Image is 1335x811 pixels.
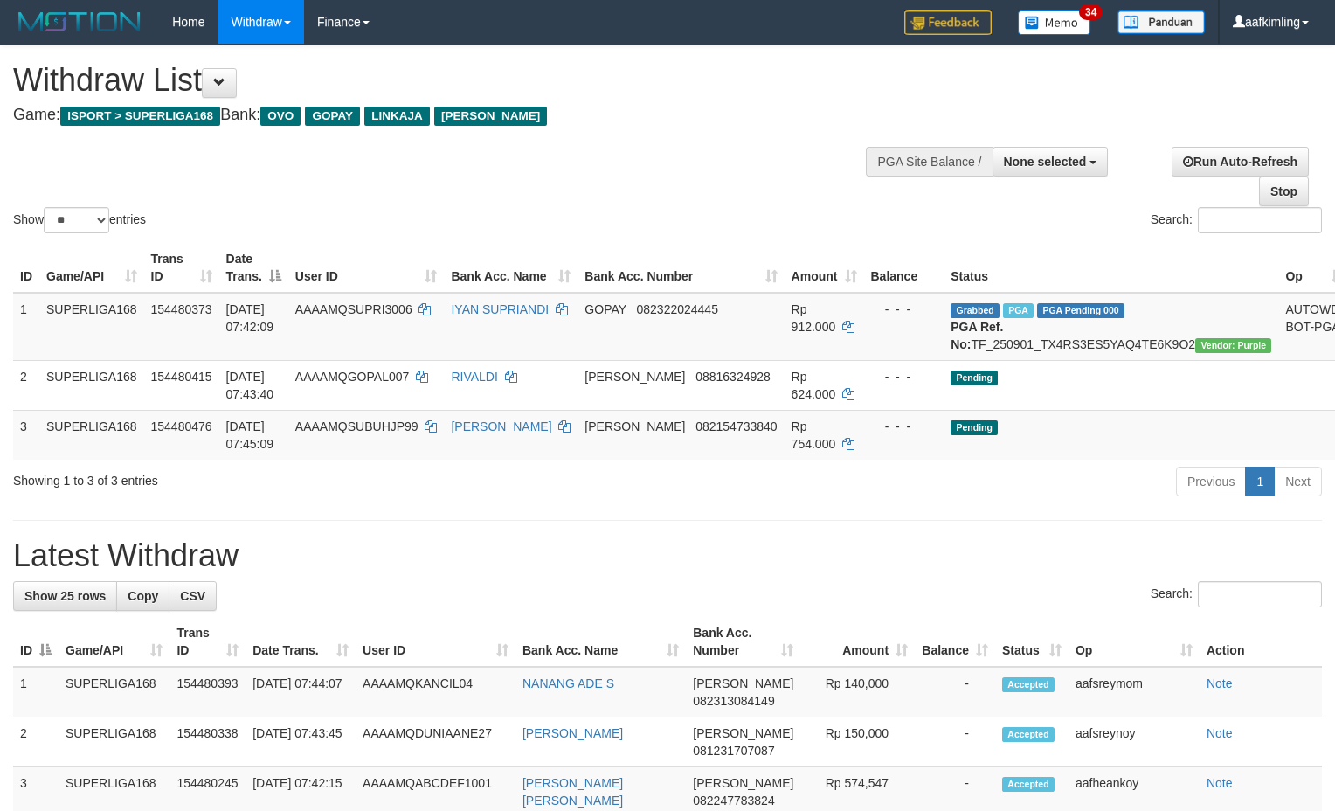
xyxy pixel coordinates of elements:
img: panduan.png [1117,10,1205,34]
span: Pending [951,371,998,385]
th: Trans ID: activate to sort column ascending [169,617,246,667]
a: RIVALDI [451,370,497,384]
span: Grabbed [951,303,1000,318]
span: Copy 081231707087 to clipboard [693,744,774,758]
th: Trans ID: activate to sort column ascending [144,243,219,293]
span: Copy [128,589,158,603]
th: Status: activate to sort column ascending [995,617,1069,667]
td: 3 [13,410,39,460]
span: Copy 082313084149 to clipboard [693,694,774,708]
th: Bank Acc. Name: activate to sort column ascending [515,617,686,667]
td: Rp 140,000 [800,667,915,717]
a: Show 25 rows [13,581,117,611]
span: Vendor URL: https://trx4.1velocity.biz [1195,338,1271,353]
th: Balance: activate to sort column ascending [915,617,995,667]
td: 2 [13,717,59,767]
span: AAAAMQSUPRI3006 [295,302,412,316]
th: Action [1200,617,1322,667]
span: AAAAMQSUBUHJP99 [295,419,418,433]
a: Note [1207,726,1233,740]
th: User ID: activate to sort column ascending [356,617,515,667]
a: Run Auto-Refresh [1172,147,1309,177]
td: 154480338 [169,717,246,767]
span: 154480476 [151,419,212,433]
span: GOPAY [305,107,360,126]
a: IYAN SUPRIANDI [451,302,549,316]
th: Amount: activate to sort column ascending [785,243,864,293]
th: Game/API: activate to sort column ascending [39,243,144,293]
td: [DATE] 07:44:07 [246,667,356,717]
td: 1 [13,293,39,361]
th: Bank Acc. Name: activate to sort column ascending [444,243,578,293]
th: Bank Acc. Number: activate to sort column ascending [578,243,784,293]
span: Rp 624.000 [792,370,836,401]
td: SUPERLIGA168 [39,360,144,410]
span: [DATE] 07:42:09 [226,302,274,334]
td: aafsreynoy [1069,717,1200,767]
th: Balance [864,243,944,293]
span: Accepted [1002,727,1055,742]
td: aafsreymom [1069,667,1200,717]
span: 154480415 [151,370,212,384]
a: Note [1207,776,1233,790]
a: [PERSON_NAME] [PERSON_NAME] [522,776,623,808]
td: 2 [13,360,39,410]
span: OVO [260,107,301,126]
label: Search: [1151,207,1322,233]
td: AAAAMQKANCIL04 [356,667,515,717]
span: Copy 082247783824 to clipboard [693,794,774,808]
a: Next [1274,467,1322,496]
th: Amount: activate to sort column ascending [800,617,915,667]
span: None selected [1004,155,1087,169]
h1: Withdraw List [13,63,873,98]
td: AAAAMQDUNIAANE27 [356,717,515,767]
span: [PERSON_NAME] [584,370,685,384]
span: Accepted [1002,777,1055,792]
td: SUPERLIGA168 [59,717,169,767]
a: NANANG ADE S [522,676,614,690]
a: Previous [1176,467,1246,496]
span: Rp 912.000 [792,302,836,334]
span: [PERSON_NAME] [434,107,547,126]
span: Copy 082154733840 to clipboard [695,419,777,433]
label: Show entries [13,207,146,233]
td: 154480393 [169,667,246,717]
span: 34 [1079,4,1103,20]
img: Button%20Memo.svg [1018,10,1091,35]
td: - [915,717,995,767]
span: AAAAMQGOPAL007 [295,370,409,384]
span: Show 25 rows [24,589,106,603]
th: Op: activate to sort column ascending [1069,617,1200,667]
td: SUPERLIGA168 [39,410,144,460]
div: - - - [871,301,937,318]
img: MOTION_logo.png [13,9,146,35]
label: Search: [1151,581,1322,607]
span: [PERSON_NAME] [693,676,793,690]
div: - - - [871,418,937,435]
span: Pending [951,420,998,435]
span: PGA Pending [1037,303,1124,318]
a: Note [1207,676,1233,690]
td: [DATE] 07:43:45 [246,717,356,767]
th: Bank Acc. Number: activate to sort column ascending [686,617,800,667]
td: 1 [13,667,59,717]
td: TF_250901_TX4RS3ES5YAQ4TE6K9O2 [944,293,1278,361]
input: Search: [1198,207,1322,233]
div: PGA Site Balance / [866,147,992,177]
th: Status [944,243,1278,293]
th: Game/API: activate to sort column ascending [59,617,169,667]
span: LINKAJA [364,107,430,126]
th: Date Trans.: activate to sort column descending [219,243,288,293]
a: Stop [1259,177,1309,206]
input: Search: [1198,581,1322,607]
span: Marked by aafchhiseyha [1003,303,1034,318]
a: CSV [169,581,217,611]
a: [PERSON_NAME] [522,726,623,740]
span: [PERSON_NAME] [693,726,793,740]
td: Rp 150,000 [800,717,915,767]
span: GOPAY [584,302,626,316]
th: Date Trans.: activate to sort column ascending [246,617,356,667]
span: Accepted [1002,677,1055,692]
span: ISPORT > SUPERLIGA168 [60,107,220,126]
th: ID: activate to sort column descending [13,617,59,667]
